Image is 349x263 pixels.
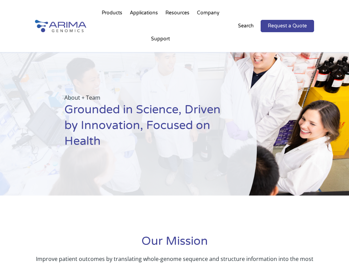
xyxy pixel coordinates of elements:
h1: Grounded in Science, Driven by Innovation, Focused on Health [64,102,223,154]
a: Request a Quote [261,20,314,32]
p: About + Team [64,93,223,102]
img: Arima-Genomics-logo [35,20,86,33]
p: Search [238,22,254,30]
h1: Our Mission [35,234,314,254]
